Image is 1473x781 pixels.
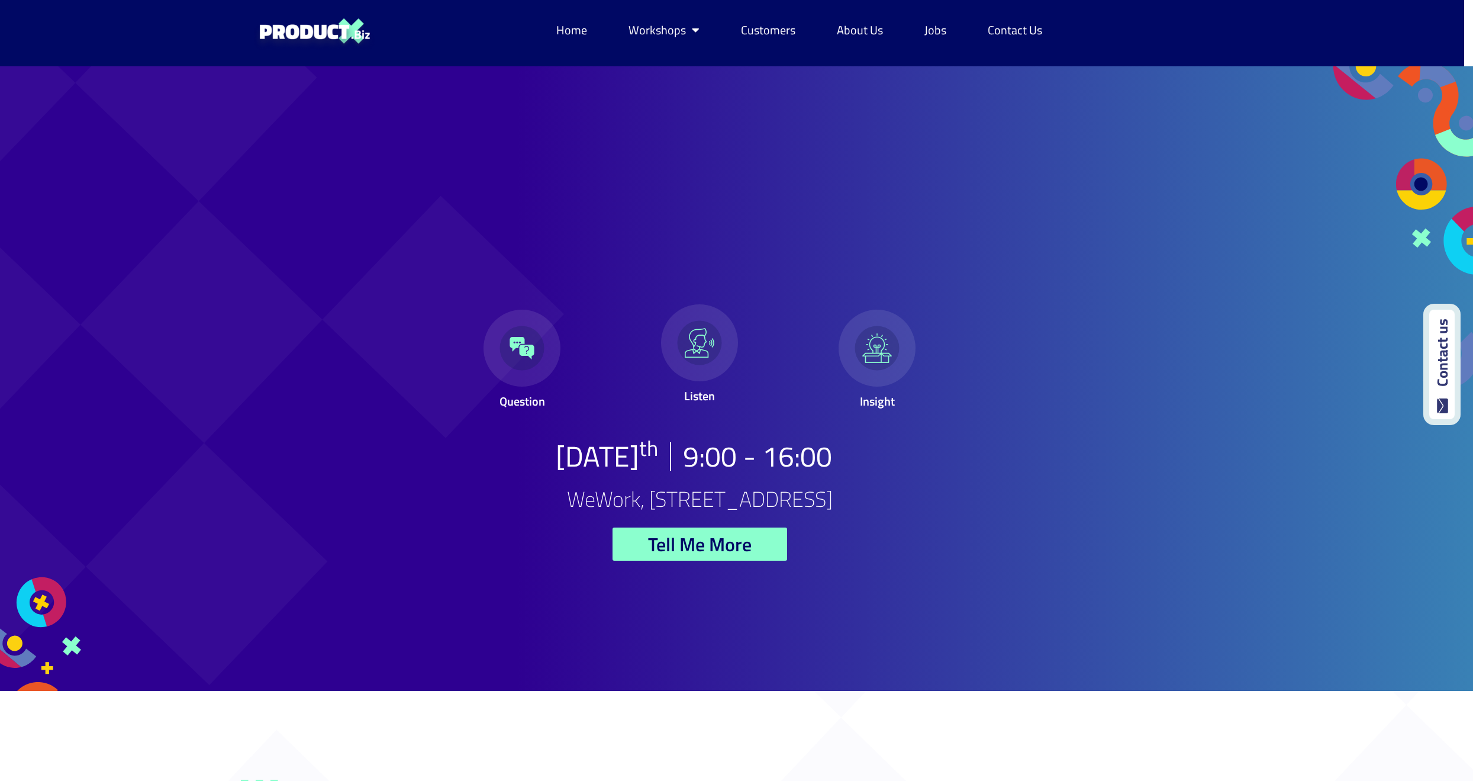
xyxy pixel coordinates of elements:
a: Customers [729,17,807,44]
sup: th [639,432,658,464]
span: Listen [684,387,715,405]
a: Contact Us [976,17,1054,44]
p: [DATE] [556,442,658,471]
a: Tell Me More [613,528,787,561]
h2: WeWork, [STREET_ADDRESS] [567,488,833,510]
a: Workshops [617,17,711,44]
span: Insight [860,392,895,410]
a: Jobs [913,17,958,44]
span: Question [499,392,545,410]
nav: Menu [544,17,1054,44]
h2: 9:00 - 16:00 [683,442,832,471]
a: About Us [825,17,895,44]
a: Home [544,17,599,44]
span: Tell Me More [648,535,752,554]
